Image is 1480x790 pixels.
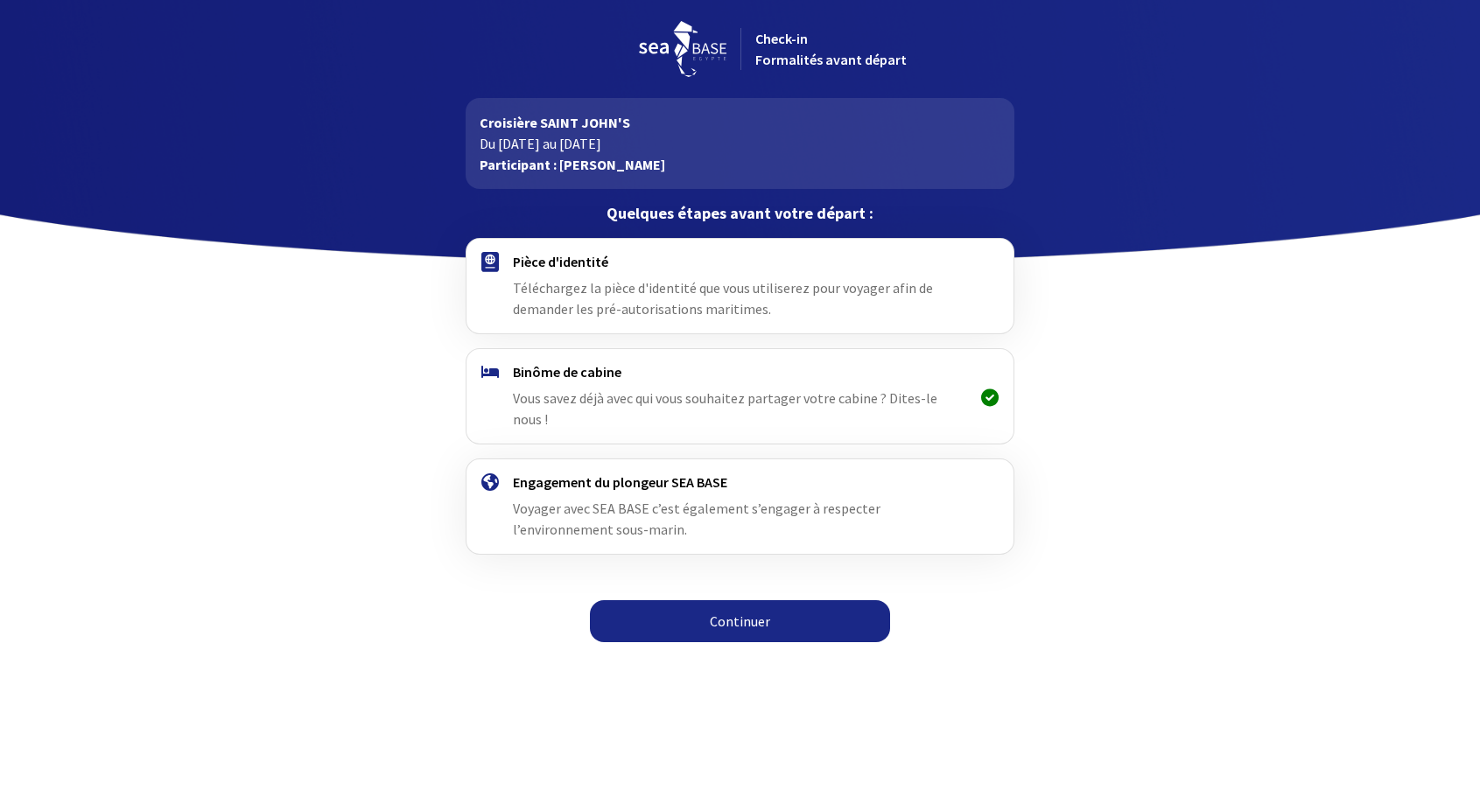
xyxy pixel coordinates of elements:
span: Téléchargez la pièce d'identité que vous utiliserez pour voyager afin de demander les pré-autoris... [513,279,933,318]
h4: Engagement du plongeur SEA BASE [513,473,967,491]
p: Participant : [PERSON_NAME] [480,154,1000,175]
img: binome.svg [481,366,499,378]
img: logo_seabase.svg [639,21,726,77]
span: Vous savez déjà avec qui vous souhaitez partager votre cabine ? Dites-le nous ! [513,389,937,428]
p: Quelques étapes avant votre départ : [466,203,1014,224]
img: engagement.svg [481,473,499,491]
img: passport.svg [481,252,499,272]
h4: Binôme de cabine [513,363,967,381]
h4: Pièce d'identité [513,253,967,270]
p: Du [DATE] au [DATE] [480,133,1000,154]
a: Continuer [590,600,890,642]
span: Voyager avec SEA BASE c’est également s’engager à respecter l’environnement sous-marin. [513,500,880,538]
p: Croisière SAINT JOHN'S [480,112,1000,133]
span: Check-in Formalités avant départ [755,30,907,68]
